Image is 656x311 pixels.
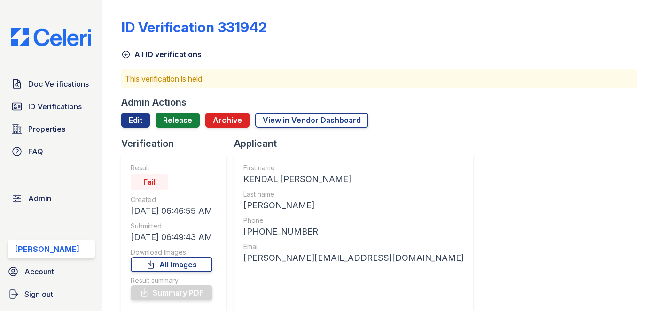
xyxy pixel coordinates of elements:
span: FAQ [28,146,43,157]
a: Release [156,113,200,128]
span: Admin [28,193,51,204]
div: Result [131,163,212,173]
div: Fail [131,174,168,190]
div: KENDAL [PERSON_NAME] [243,173,464,186]
a: View in Vendor Dashboard [255,113,368,128]
a: Edit [121,113,150,128]
div: [DATE] 06:46:55 AM [131,205,212,218]
img: CE_Logo_Blue-a8612792a0a2168367f1c8372b55b34899dd931a85d93a1a3d3e32e68fde9ad4.png [4,28,99,46]
div: Verification [121,137,234,150]
div: [PERSON_NAME] [243,199,464,212]
div: [DATE] 06:49:43 AM [131,231,212,244]
a: All Images [131,257,212,272]
div: Created [131,195,212,205]
div: Phone [243,216,464,225]
div: [PHONE_NUMBER] [243,225,464,238]
p: This verification is held [125,73,633,84]
a: Properties [8,120,95,138]
a: FAQ [8,142,95,161]
a: All ID verifications [121,49,202,60]
a: Account [4,262,99,281]
div: Admin Actions [121,96,187,109]
span: Doc Verifications [28,78,89,90]
div: Submitted [131,221,212,231]
button: Archive [205,113,250,128]
span: Sign out [24,288,53,300]
div: [PERSON_NAME] [15,243,79,255]
span: Account [24,266,54,277]
div: First name [243,163,464,173]
div: Applicant [234,137,481,150]
span: ID Verifications [28,101,82,112]
span: Properties [28,123,65,135]
div: [PERSON_NAME][EMAIL_ADDRESS][DOMAIN_NAME] [243,251,464,265]
a: Admin [8,189,95,208]
a: ID Verifications [8,97,95,116]
div: Email [243,242,464,251]
div: ID Verification 331942 [121,19,267,36]
div: Download Images [131,248,212,257]
div: Result summary [131,276,212,285]
a: Sign out [4,285,99,303]
a: Doc Verifications [8,75,95,93]
div: Last name [243,190,464,199]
